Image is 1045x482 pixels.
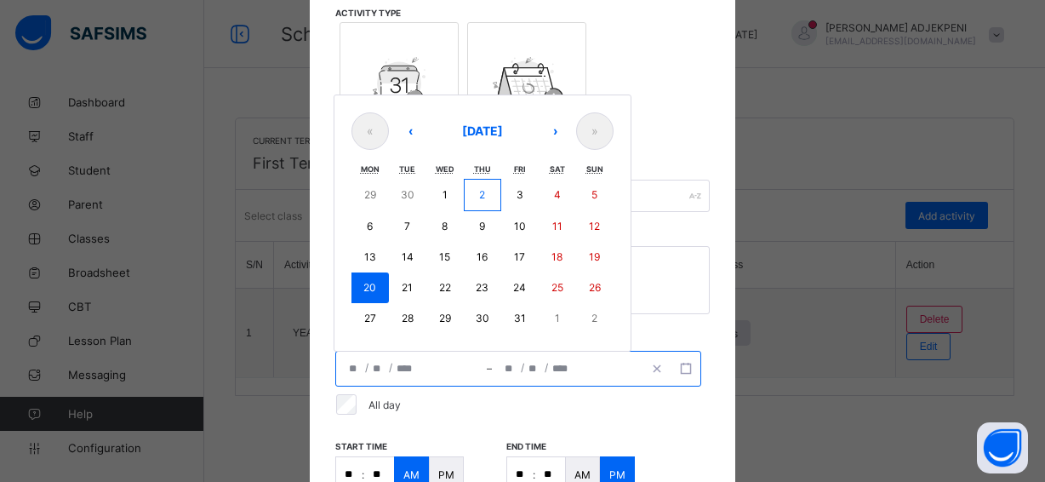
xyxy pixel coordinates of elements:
button: October 4, 2025 [539,179,576,211]
abbr: Thursday [474,164,491,174]
abbr: October 14, 2025 [402,250,414,263]
p: : [362,468,364,481]
abbr: October 6, 2025 [367,220,373,232]
button: October 30, 2025 [464,303,501,334]
span: [DATE] [462,123,503,138]
button: October 12, 2025 [576,211,614,242]
abbr: October 2, 2025 [479,188,485,201]
button: November 2, 2025 [576,303,614,334]
abbr: October 7, 2025 [404,220,410,232]
p: AM [403,468,420,481]
button: October 16, 2025 [464,242,501,273]
abbr: October 3, 2025 [517,188,523,201]
abbr: October 31, 2025 [514,312,526,324]
abbr: Saturday [550,164,565,174]
abbr: October 29, 2025 [439,312,451,324]
button: September 29, 2025 [351,179,389,211]
button: October 6, 2025 [351,211,389,242]
button: October 5, 2025 [576,179,614,211]
label: All day [368,399,401,411]
button: October 1, 2025 [426,179,464,211]
span: End time [506,441,546,451]
abbr: October 24, 2025 [513,281,526,294]
span: / [365,360,368,375]
abbr: Sunday [586,164,603,174]
button: October 26, 2025 [576,273,614,303]
abbr: September 29, 2025 [364,188,376,201]
abbr: Monday [361,164,380,174]
button: › [536,112,574,150]
abbr: October 9, 2025 [479,220,485,232]
abbr: October 22, 2025 [439,281,451,294]
span: – [487,361,492,376]
abbr: October 23, 2025 [476,281,488,294]
button: October 28, 2025 [389,303,426,334]
button: October 21, 2025 [389,273,426,303]
abbr: November 2, 2025 [591,312,597,324]
abbr: October 28, 2025 [402,312,414,324]
abbr: October 30, 2025 [476,312,489,324]
button: October 24, 2025 [501,273,539,303]
button: October 3, 2025 [501,179,539,211]
button: October 2, 2025 [464,179,501,211]
img: event-icon.63b746065ee5958cfb662b366034c7c8.svg [490,57,562,108]
span: start time [335,441,387,451]
button: ‹ [391,112,429,150]
button: [DATE] [431,112,534,150]
button: October 8, 2025 [426,211,464,242]
abbr: Wednesday [436,164,454,174]
button: October 13, 2025 [351,242,389,273]
p: PM [438,468,454,481]
span: Activity Type [335,8,710,18]
abbr: October 16, 2025 [477,250,488,263]
abbr: October 4, 2025 [554,188,561,201]
span: / [545,360,548,375]
abbr: October 26, 2025 [589,281,601,294]
button: October 18, 2025 [539,242,576,273]
abbr: November 1, 2025 [555,312,560,324]
button: October 7, 2025 [389,211,426,242]
button: October 10, 2025 [501,211,539,242]
abbr: October 10, 2025 [514,220,526,232]
abbr: October 1, 2025 [443,188,448,201]
button: October 11, 2025 [539,211,576,242]
button: October 25, 2025 [539,273,576,303]
button: Open asap [977,422,1028,473]
abbr: October 12, 2025 [589,220,600,232]
button: September 30, 2025 [389,179,426,211]
button: October 29, 2025 [426,303,464,334]
button: « [351,112,389,150]
abbr: October 18, 2025 [551,250,562,263]
button: October 9, 2025 [464,211,501,242]
button: October 17, 2025 [501,242,539,273]
p: PM [609,468,625,481]
span: / [389,360,392,375]
abbr: Friday [514,164,526,174]
button: October 22, 2025 [426,273,464,303]
abbr: October 13, 2025 [364,250,376,263]
abbr: October 11, 2025 [552,220,562,232]
abbr: October 21, 2025 [402,281,413,294]
button: October 27, 2025 [351,303,389,334]
abbr: October 5, 2025 [591,188,597,201]
abbr: October 8, 2025 [442,220,448,232]
abbr: October 25, 2025 [551,281,563,294]
p: AM [574,468,591,481]
abbr: October 17, 2025 [514,250,525,263]
abbr: October 20, 2025 [363,281,376,294]
button: October 19, 2025 [576,242,614,273]
button: October 20, 2025 [351,273,389,303]
abbr: October 15, 2025 [439,250,450,263]
abbr: September 30, 2025 [401,188,414,201]
button: October 15, 2025 [426,242,464,273]
p: : [533,468,535,481]
button: » [576,112,614,150]
span: / [521,360,524,375]
img: holiday-icon.7bb79e9e805d8d9d57012a8d1341c615.svg [373,57,425,108]
button: November 1, 2025 [539,303,576,334]
abbr: Tuesday [399,164,415,174]
abbr: October 27, 2025 [364,312,376,324]
button: October 14, 2025 [389,242,426,273]
abbr: October 19, 2025 [589,250,600,263]
button: October 23, 2025 [464,273,501,303]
